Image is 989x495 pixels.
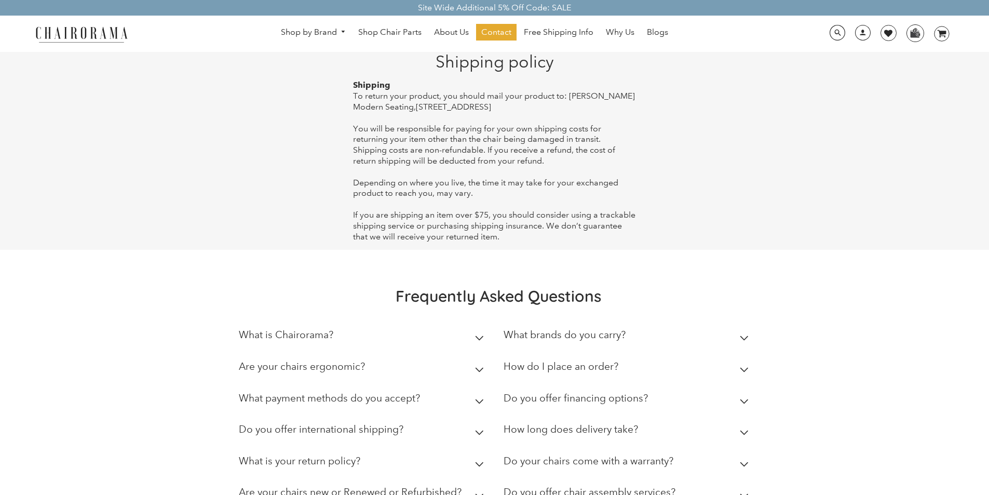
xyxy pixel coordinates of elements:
a: Contact [476,24,517,41]
img: WhatsApp_Image_2024-07-12_at_16.23.01.webp [907,25,923,41]
h2: What payment methods do you accept? [239,392,420,404]
a: Shop by Brand [276,24,351,41]
span: About Us [434,27,469,38]
span: If you are shipping an item over $75, you should consider using a trackable shipping service or p... [353,210,635,242]
summary: What is your return policy? [239,448,488,479]
a: Why Us [601,24,640,41]
a: Free Shipping Info [519,24,599,41]
h2: Frequently Asked Questions [239,286,758,306]
img: chairorama [30,25,133,43]
h2: Are your chairs ergonomic? [239,360,365,372]
h1: Shipping policy [353,52,636,72]
span: Contact [481,27,511,38]
h2: What brands do you carry? [504,329,626,341]
summary: How do I place an order? [504,353,753,385]
a: Blogs [642,24,673,41]
summary: Do you offer international shipping? [239,416,488,448]
a: About Us [429,24,474,41]
span: Depending on where you live, the time it may take for your exchanged product to reach you, may vary. [353,178,618,198]
summary: Do you offer financing options? [504,385,753,417]
h2: How long does delivery take? [504,423,638,435]
span: Blogs [647,27,668,38]
span: To return your product, you should mail your product to: [PERSON_NAME] Modern Seating,[STREET_ADD... [353,91,635,112]
h2: Do you offer financing options? [504,392,648,404]
h2: How do I place an order? [504,360,618,372]
summary: What brands do you carry? [504,322,753,353]
span: Why Us [606,27,634,38]
summary: Do your chairs come with a warranty? [504,448,753,479]
a: Shop Chair Parts [353,24,427,41]
span: Free Shipping Info [524,27,593,38]
summary: How long does delivery take? [504,416,753,448]
strong: Shipping [353,80,390,90]
h2: What is Chairorama? [239,329,333,341]
span: You will be responsible for paying for your own shipping costs for returning your item other than... [353,124,615,166]
summary: What payment methods do you accept? [239,385,488,417]
summary: What is Chairorama? [239,322,488,353]
summary: Are your chairs ergonomic? [239,353,488,385]
span: Shop Chair Parts [358,27,422,38]
h2: What is your return policy? [239,455,360,467]
h2: Do your chairs come with a warranty? [504,455,673,467]
nav: DesktopNavigation [178,24,771,43]
h2: Do you offer international shipping? [239,423,403,435]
